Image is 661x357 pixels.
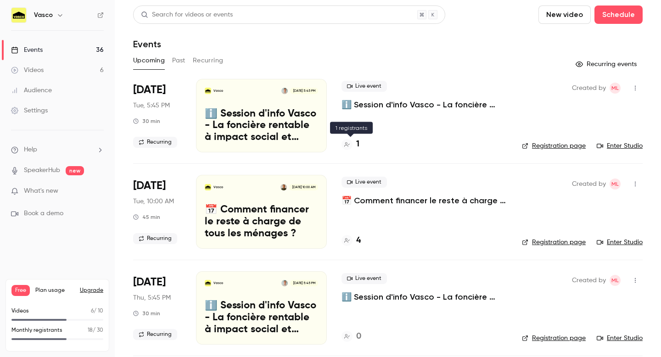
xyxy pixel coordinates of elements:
div: 45 min [133,213,160,221]
span: Free [11,285,30,296]
span: Plan usage [35,287,74,294]
h4: 0 [356,330,361,343]
div: Oct 21 Tue, 10:00 AM (Europe/Paris) [133,175,181,248]
span: Recurring [133,137,177,148]
span: 6 [91,308,94,314]
img: Vasco [11,8,26,22]
div: Oct 14 Tue, 5:45 PM (Europe/Paris) [133,79,181,152]
div: 30 min [133,310,160,317]
a: 0 [342,330,361,343]
li: help-dropdown-opener [11,145,104,155]
p: / 10 [91,307,103,315]
a: SpeakerHub [24,166,60,175]
span: What's new [24,186,58,196]
iframe: Noticeable Trigger [93,187,104,195]
a: ℹ️ Session d'info Vasco - La foncière rentable à impact social et environnementalVascoMathieu Gue... [196,271,327,345]
a: Enter Studio [597,141,643,151]
div: Videos [11,66,44,75]
p: Vasco [213,185,223,190]
button: Recurring events [571,57,643,72]
span: Tue, 10:00 AM [133,197,174,206]
button: Upgrade [80,287,103,294]
div: Search for videos or events [141,10,233,20]
p: / 30 [88,326,103,335]
div: Oct 23 Thu, 5:45 PM (Europe/Paris) [133,271,181,345]
span: ML [611,275,619,286]
span: Thu, 5:45 PM [133,293,171,302]
button: Past [172,53,185,68]
button: Upcoming [133,53,165,68]
span: [DATE] [133,178,166,193]
span: [DATE] 5:45 PM [290,88,318,94]
a: 📅 Comment financer le reste à charge de tous les ménages ?VascoSébastien Prot[DATE] 10:00 AM📅 Com... [196,175,327,248]
p: Vasco [213,281,223,285]
span: Live event [342,273,387,284]
a: Enter Studio [597,334,643,343]
span: ML [611,178,619,190]
span: Book a demo [24,209,63,218]
span: Marin Lemay [610,275,621,286]
div: Audience [11,86,52,95]
a: Registration page [522,238,586,247]
a: Registration page [522,334,586,343]
p: ℹ️ Session d'info Vasco - La foncière rentable à impact social et environnemental [205,108,318,144]
button: Recurring [193,53,224,68]
img: Mathieu Guerchoux [281,280,288,286]
span: [DATE] [133,83,166,97]
span: Created by [572,275,606,286]
h1: Events [133,39,161,50]
div: Settings [11,106,48,115]
span: Created by [572,178,606,190]
span: Marin Lemay [610,83,621,94]
p: 📅 Comment financer le reste à charge de tous les ménages ? [205,204,318,240]
span: Created by [572,83,606,94]
p: Vasco [213,89,223,93]
img: 📅 Comment financer le reste à charge de tous les ménages ? [205,184,211,190]
a: 📅 Comment financer le reste à charge de tous les ménages ? [342,195,507,206]
div: 30 min [133,117,160,125]
span: Recurring [133,329,177,340]
button: Schedule [594,6,643,24]
h6: Vasco [34,11,53,20]
a: ℹ️ Session d'info Vasco - La foncière rentable à impact social et environnementalVascoMathieu Gue... [196,79,327,152]
button: New video [538,6,591,24]
a: 1 [342,138,359,151]
span: Marin Lemay [610,178,621,190]
span: [DATE] [133,275,166,290]
a: ℹ️ Session d'info Vasco - La foncière rentable à impact social et environnemental [342,99,507,110]
span: 18 [88,328,93,333]
span: new [66,166,84,175]
a: Enter Studio [597,238,643,247]
img: ℹ️ Session d'info Vasco - La foncière rentable à impact social et environnemental [205,88,211,94]
span: [DATE] 5:45 PM [290,280,318,286]
span: [DATE] 10:00 AM [289,184,318,190]
span: Live event [342,81,387,92]
p: Videos [11,307,29,315]
span: Recurring [133,233,177,244]
img: ℹ️ Session d'info Vasco - La foncière rentable à impact social et environnemental [205,280,211,286]
img: Sébastien Prot [280,184,287,190]
span: Live event [342,177,387,188]
h4: 4 [356,234,361,247]
span: Tue, 5:45 PM [133,101,170,110]
div: Events [11,45,43,55]
p: Monthly registrants [11,326,62,335]
img: Mathieu Guerchoux [281,88,288,94]
span: ML [611,83,619,94]
a: 4 [342,234,361,247]
a: ℹ️ Session d'info Vasco - La foncière rentable à impact social et environnemental [342,291,507,302]
h4: 1 [356,138,359,151]
span: Help [24,145,37,155]
p: ℹ️ Session d'info Vasco - La foncière rentable à impact social et environnemental [205,300,318,335]
a: Registration page [522,141,586,151]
